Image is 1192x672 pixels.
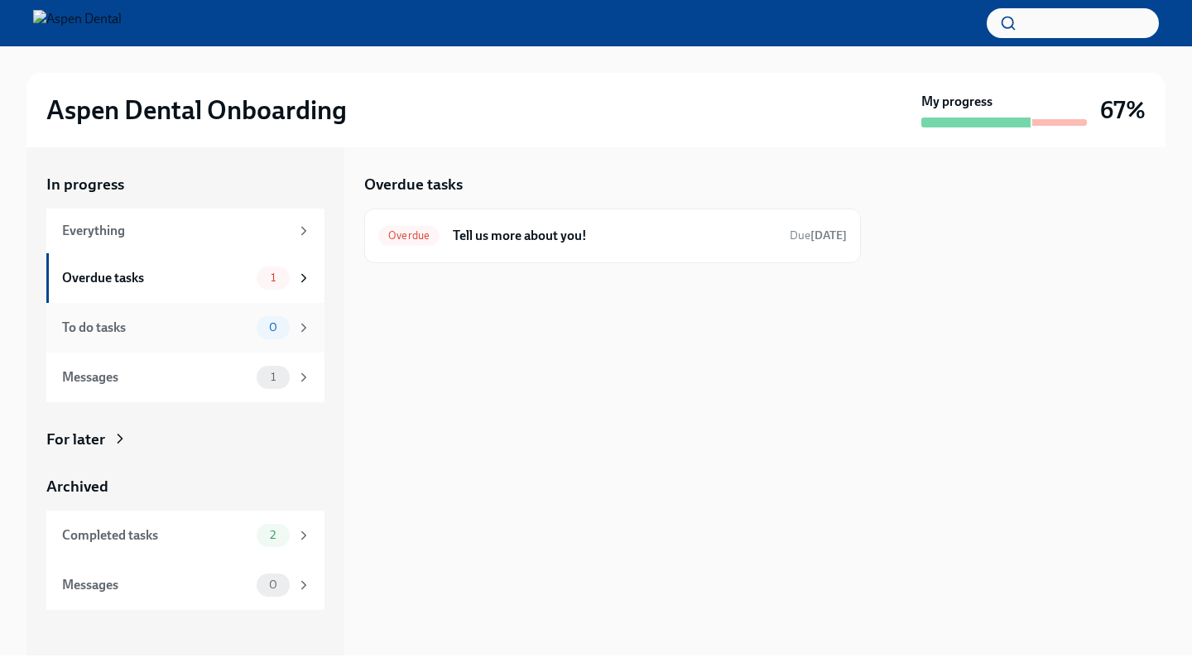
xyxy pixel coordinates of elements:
[46,560,324,610] a: Messages0
[46,429,105,450] div: For later
[259,321,287,334] span: 0
[46,511,324,560] a: Completed tasks2
[790,228,847,243] span: August 15th, 2025 10:00
[46,476,324,497] a: Archived
[261,371,286,383] span: 1
[790,228,847,242] span: Due
[46,253,324,303] a: Overdue tasks1
[921,93,993,111] strong: My progress
[62,576,250,594] div: Messages
[46,174,324,195] a: In progress
[1100,95,1146,125] h3: 67%
[62,526,250,545] div: Completed tasks
[62,319,250,337] div: To do tasks
[378,229,440,242] span: Overdue
[62,222,290,240] div: Everything
[260,529,286,541] span: 2
[62,269,250,287] div: Overdue tasks
[46,353,324,402] a: Messages1
[261,271,286,284] span: 1
[33,10,122,36] img: Aspen Dental
[46,303,324,353] a: To do tasks0
[810,228,847,242] strong: [DATE]
[378,223,847,249] a: OverdueTell us more about you!Due[DATE]
[62,368,250,386] div: Messages
[453,227,776,245] h6: Tell us more about you!
[46,429,324,450] a: For later
[259,578,287,591] span: 0
[46,209,324,253] a: Everything
[46,94,347,127] h2: Aspen Dental Onboarding
[364,174,463,195] h5: Overdue tasks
